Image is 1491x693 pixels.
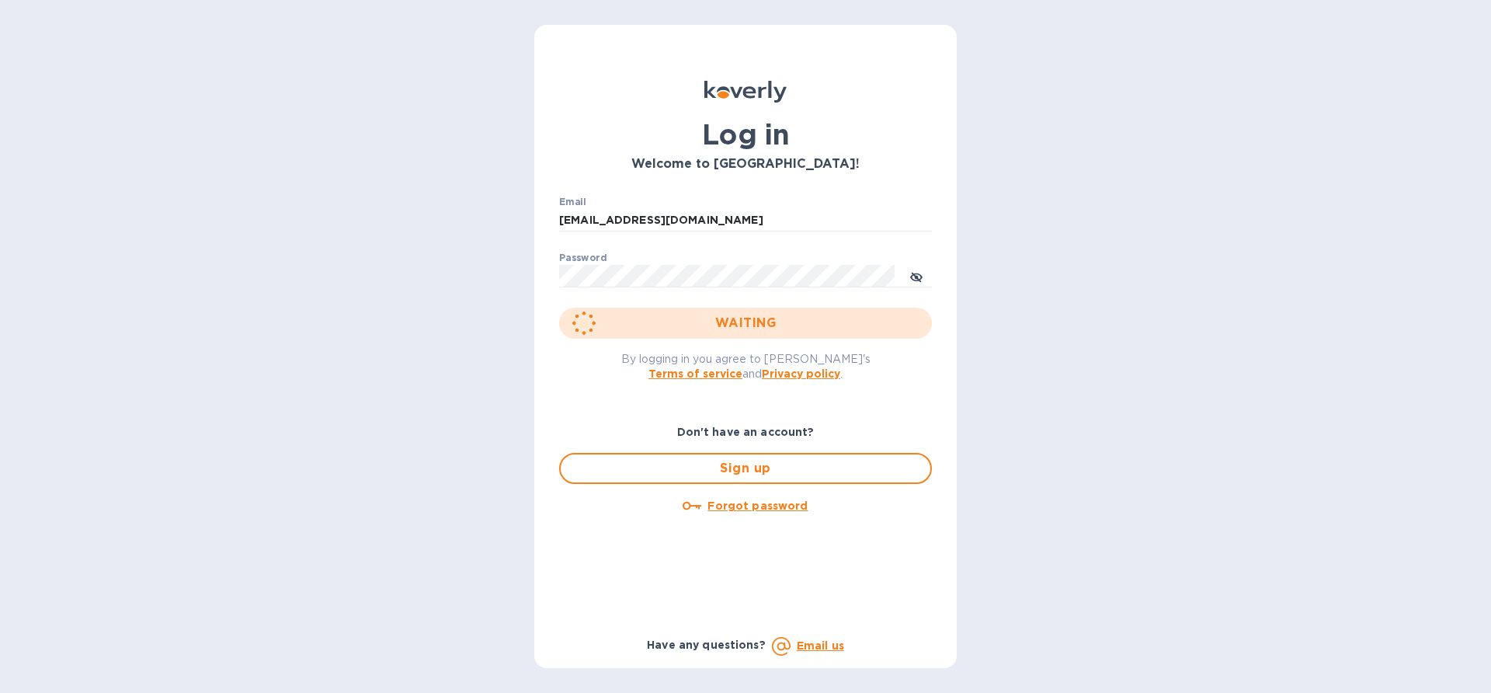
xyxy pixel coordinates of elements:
button: toggle password visibility [901,260,932,291]
span: Sign up [573,459,918,478]
label: Password [559,253,606,263]
b: Don't have an account? [677,426,815,438]
img: Koverly [704,81,787,103]
b: Have any questions? [647,639,766,651]
button: Sign up [559,453,932,484]
input: Enter email address [559,209,932,232]
label: Email [559,197,586,207]
h3: Welcome to [GEOGRAPHIC_DATA]! [559,157,932,172]
h1: Log in [559,118,932,151]
span: By logging in you agree to [PERSON_NAME]'s and . [621,353,871,380]
a: Email us [797,639,844,652]
a: Terms of service [648,367,742,380]
u: Forgot password [707,500,808,512]
a: Privacy policy [762,367,840,380]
